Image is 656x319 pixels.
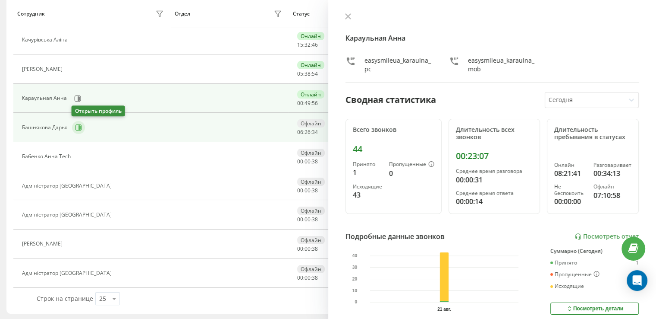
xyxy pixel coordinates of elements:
[304,99,311,107] span: 49
[297,129,318,135] div: : :
[312,70,318,77] span: 54
[297,158,303,165] span: 00
[550,271,600,278] div: Пропущенные
[550,248,639,254] div: Суммарно (Сегодня)
[554,196,587,207] div: 00:00:00
[297,61,324,69] div: Онлайн
[22,95,69,101] div: Караульная Анна
[550,283,584,289] div: Исходящие
[456,168,533,174] div: Среднее время разговора
[297,217,318,223] div: : :
[312,245,318,252] span: 38
[293,11,310,17] div: Статус
[22,124,70,131] div: Башнякова Дарья
[175,11,190,17] div: Отдел
[297,216,303,223] span: 00
[304,216,311,223] span: 00
[353,161,382,167] div: Принято
[297,274,303,281] span: 00
[554,184,587,196] div: Не беспокоить
[297,236,325,244] div: Офлайн
[304,41,311,48] span: 32
[345,33,639,43] h4: Караульная Анна
[312,128,318,136] span: 34
[636,260,639,266] div: 1
[99,294,106,303] div: 25
[352,288,357,293] text: 10
[297,275,318,281] div: : :
[297,246,318,252] div: : :
[312,158,318,165] span: 38
[17,11,45,17] div: Сотрудник
[352,277,357,281] text: 20
[627,270,647,291] div: Open Intercom Messenger
[72,105,125,116] div: Открыть профиль
[352,253,357,258] text: 40
[456,126,533,141] div: Длительность всех звонков
[312,41,318,48] span: 46
[297,70,303,77] span: 05
[297,99,303,107] span: 00
[352,265,357,270] text: 30
[550,303,639,315] button: Посмотреть детали
[22,241,65,247] div: [PERSON_NAME]
[353,144,434,154] div: 44
[353,126,434,134] div: Всего звонков
[304,187,311,194] span: 00
[593,162,631,168] div: Разговаривает
[574,233,639,240] a: Посмотреть отчет
[355,300,357,304] text: 0
[304,70,311,77] span: 38
[37,294,93,303] span: Строк на странице
[312,274,318,281] span: 38
[593,168,631,179] div: 00:34:13
[554,162,587,168] div: Онлайн
[297,119,325,128] div: Офлайн
[345,231,445,242] div: Подробные данные звонков
[22,212,114,218] div: Адміністратор [GEOGRAPHIC_DATA]
[22,270,114,276] div: Адміністратор [GEOGRAPHIC_DATA]
[593,190,631,201] div: 07:10:58
[304,274,311,281] span: 00
[22,153,73,159] div: Бабенко Анна Tech
[22,183,114,189] div: Адміністратор [GEOGRAPHIC_DATA]
[297,149,325,157] div: Офлайн
[297,245,303,252] span: 00
[312,99,318,107] span: 56
[353,184,382,190] div: Исходящие
[312,187,318,194] span: 38
[353,167,382,178] div: 1
[304,245,311,252] span: 00
[554,168,587,179] div: 08:21:41
[456,190,533,196] div: Среднее время ответа
[364,56,432,73] div: easysmileua_karaulna_pc
[304,158,311,165] span: 00
[456,175,533,185] div: 00:00:31
[389,161,434,168] div: Пропущенные
[297,100,318,106] div: : :
[297,188,318,194] div: : :
[312,216,318,223] span: 38
[297,159,318,165] div: : :
[297,128,303,136] span: 06
[22,37,70,43] div: Качурівська Аліна
[297,265,325,273] div: Офлайн
[297,41,303,48] span: 15
[353,190,382,200] div: 43
[345,93,436,106] div: Сводная статистика
[550,260,577,266] div: Принято
[297,178,325,186] div: Офлайн
[456,151,533,161] div: 00:23:07
[297,207,325,215] div: Офлайн
[437,307,451,312] text: 21 авг.
[468,56,535,73] div: easysmileua_karaulna_mob
[554,126,631,141] div: Длительность пребывания в статусах
[22,66,65,72] div: [PERSON_NAME]
[304,128,311,136] span: 26
[297,90,324,99] div: Онлайн
[456,196,533,207] div: 00:00:14
[389,168,434,179] div: 0
[297,32,324,40] div: Онлайн
[297,71,318,77] div: : :
[593,184,631,190] div: Офлайн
